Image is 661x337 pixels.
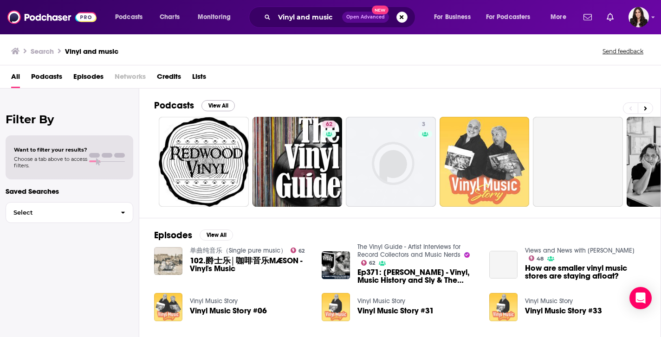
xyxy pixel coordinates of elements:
a: The Vinyl Guide - Artist Interviews for Record Collectors and Music Nerds [357,243,460,259]
img: Vinyl Music Story #06 [154,293,182,321]
span: Monitoring [198,11,231,24]
span: Charts [160,11,180,24]
a: Vinyl Music Story #33 [525,307,602,315]
h3: Vinyl and music [65,47,118,56]
button: open menu [191,10,243,25]
span: 3 [422,120,425,129]
button: open menu [109,10,155,25]
input: Search podcasts, credits, & more... [274,10,342,25]
a: PodcastsView All [154,100,235,111]
h3: Search [31,47,54,56]
a: Vinyl Music Story #31 [357,307,434,315]
span: Podcasts [115,11,143,24]
span: For Podcasters [486,11,531,24]
span: For Business [434,11,471,24]
img: Vinyl Music Story #31 [322,293,350,321]
a: 62 [322,121,336,128]
a: Episodes [73,69,104,88]
button: Select [6,202,133,223]
button: open menu [428,10,482,25]
span: 62 [326,120,332,129]
div: Search podcasts, credits, & more... [258,6,424,28]
div: Open Intercom Messenger [629,287,652,309]
a: Lists [192,69,206,88]
span: Choose a tab above to access filters. [14,156,87,169]
button: open menu [480,10,544,25]
a: 单曲纯音乐（Single pure music） [190,247,287,254]
a: Vinyl Music Story [525,297,573,305]
button: open menu [544,10,578,25]
p: Saved Searches [6,187,133,196]
span: Networks [115,69,146,88]
a: Vinyl Music Story [357,297,405,305]
button: View All [200,229,233,241]
button: Open AdvancedNew [342,12,389,23]
img: 102.爵士乐│咖啡音乐MÆSON - Vinyl's Music [154,247,182,275]
span: 48 [537,257,544,261]
a: How are smaller vinyl music stores are staying afloat? [489,251,518,279]
button: Send feedback [600,47,646,55]
a: 48 [529,255,544,261]
span: Want to filter your results? [14,146,87,153]
a: 62 [291,248,305,253]
span: Open Advanced [346,15,385,19]
span: Ep371: [PERSON_NAME] - Vinyl, Music History and Sly & The Family Stone [357,268,478,284]
a: 102.爵士乐│咖啡音乐MÆSON - Vinyl's Music [190,257,311,273]
a: Podcasts [31,69,62,88]
img: User Profile [629,7,649,27]
a: 62 [253,117,343,207]
a: 62 [361,260,376,266]
h2: Episodes [154,229,192,241]
span: Select [6,210,113,216]
a: Views and News with Clarence Ford [525,247,635,254]
span: 62 [369,261,375,265]
img: Ep371: Joel Selvin - Vinyl, Music History and Sly & The Family Stone [322,251,350,280]
a: 3 [418,121,429,128]
img: Vinyl Music Story #33 [489,293,518,321]
span: New [372,6,389,14]
a: EpisodesView All [154,229,233,241]
h2: Filter By [6,113,133,126]
a: Show notifications dropdown [603,9,617,25]
a: All [11,69,20,88]
h2: Podcasts [154,100,194,111]
a: Vinyl Music Story #06 [190,307,267,315]
button: Show profile menu [629,7,649,27]
a: How are smaller vinyl music stores are staying afloat? [525,264,646,280]
button: View All [201,100,235,111]
a: Credits [157,69,181,88]
span: Logged in as RebeccaShapiro [629,7,649,27]
span: 62 [298,249,305,253]
span: More [551,11,566,24]
a: Show notifications dropdown [580,9,596,25]
a: Charts [154,10,185,25]
a: Ep371: Joel Selvin - Vinyl, Music History and Sly & The Family Stone [357,268,478,284]
a: 3 [346,117,436,207]
img: Podchaser - Follow, Share and Rate Podcasts [7,8,97,26]
a: Vinyl Music Story [190,297,238,305]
